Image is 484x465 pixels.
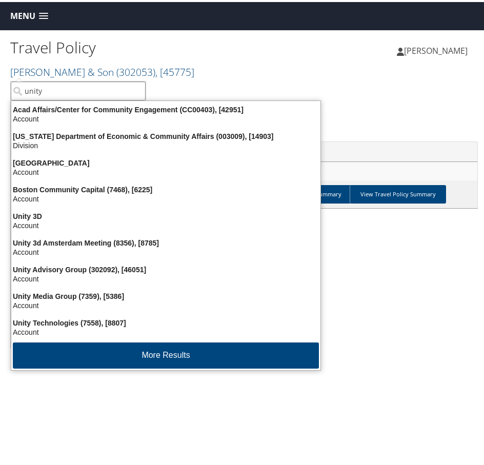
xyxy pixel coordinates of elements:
div: [GEOGRAPHIC_DATA] [5,156,327,166]
a: View Travel Policy Summary [350,183,446,201]
div: Boston Community Capital (7468), [6225] [5,183,327,192]
div: [US_STATE] Department of Economic & Community Affairs (003009), [14903] [5,130,327,139]
th: Actions [229,140,477,160]
div: Account [5,272,327,281]
div: Account [5,246,327,255]
div: Unity Advisory Group (302092), [46051] [5,263,327,272]
div: Account [5,219,327,228]
div: Acad Affairs/Center for Community Engagement (CC00403), [42951] [5,103,327,112]
div: Account [5,192,327,201]
div: Unity Technologies (7558), [8807] [5,316,327,326]
span: Menu [10,9,35,19]
input: Search Accounts [11,79,146,98]
span: ( 302053 ) [116,63,155,77]
button: More Results [13,340,319,367]
div: Account [5,112,327,122]
div: Unity Media Group (7359), [5386] [5,290,327,299]
div: Unity 3d Amsterdam Meeting (8356), [8785] [5,236,327,246]
div: Account [5,299,327,308]
a: Menu [5,6,53,23]
h1: Travel Policy [10,35,244,56]
span: [PERSON_NAME] [404,43,468,54]
a: [PERSON_NAME] [397,33,478,64]
div: Account [5,166,327,175]
div: Account [5,326,327,335]
span: , [ 45775 ] [155,63,194,77]
div: Division [5,139,327,148]
div: Unity 3D [5,210,327,219]
a: [PERSON_NAME] & Son [10,63,194,77]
